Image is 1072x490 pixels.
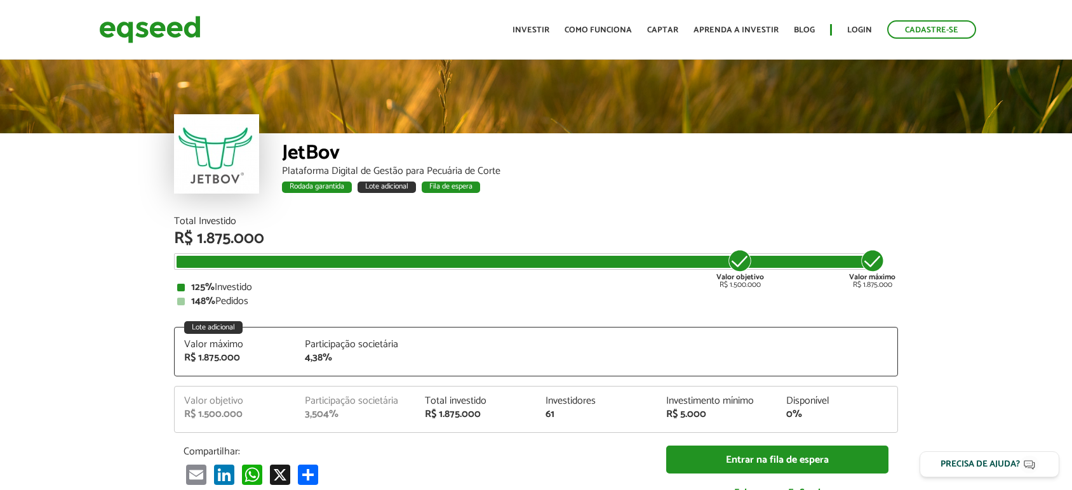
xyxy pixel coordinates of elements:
div: Valor máximo [184,340,286,350]
a: X [267,464,293,485]
div: 61 [546,409,647,420]
strong: 148% [191,293,215,310]
a: Email [184,464,209,485]
div: JetBov [282,143,898,166]
div: Pedidos [177,296,895,307]
a: Login [847,26,872,34]
div: Investimento mínimo [666,396,768,406]
a: Cadastre-se [887,20,976,39]
div: Fila de espera [422,182,480,193]
strong: Valor objetivo [716,271,764,283]
div: R$ 5.000 [666,409,768,420]
img: EqSeed [99,13,201,46]
div: Lote adicional [184,321,243,334]
div: R$ 1.875.000 [184,353,286,363]
div: Total investido [425,396,526,406]
div: Total Investido [174,216,898,227]
div: R$ 1.875.000 [849,248,895,289]
strong: 125% [191,279,215,296]
a: Captar [647,26,678,34]
div: Investido [177,282,895,293]
a: Compartilhar [295,464,321,485]
a: Investir [513,26,549,34]
a: Blog [794,26,815,34]
div: R$ 1.500.000 [184,409,286,420]
div: 3,504% [305,409,406,420]
div: Participação societária [305,396,406,406]
div: Disponível [786,396,888,406]
div: 0% [786,409,888,420]
div: Plataforma Digital de Gestão para Pecuária de Corte [282,166,898,176]
a: WhatsApp [239,464,265,485]
div: Participação societária [305,340,406,350]
div: R$ 1.500.000 [716,248,764,289]
div: R$ 1.875.000 [425,409,526,420]
div: 4,38% [305,353,406,363]
div: Investidores [546,396,647,406]
p: Compartilhar: [184,446,647,458]
a: Entrar na fila de espera [666,446,888,474]
div: Rodada garantida [282,182,352,193]
div: Valor objetivo [184,396,286,406]
a: Aprenda a investir [693,26,779,34]
a: Como funciona [565,26,632,34]
div: R$ 1.875.000 [174,230,898,247]
strong: Valor máximo [849,271,895,283]
a: LinkedIn [211,464,237,485]
div: Lote adicional [358,182,416,193]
